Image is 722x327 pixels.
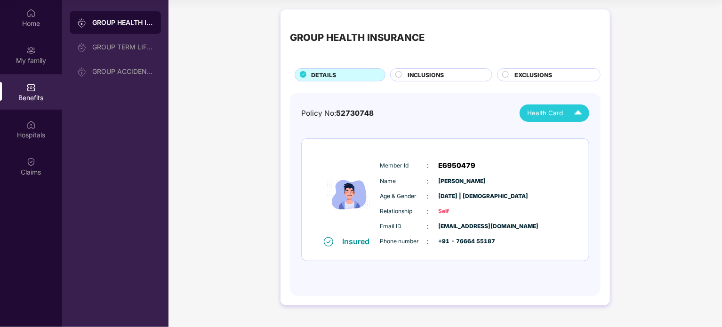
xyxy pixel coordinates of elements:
img: Icuh8uwCUCF+XjCZyLQsAKiDCM9HiE6CMYmKQaPGkZKaA32CAAACiQcFBJY0IsAAAAASUVORK5CYII= [570,105,586,121]
span: EXCLUSIONS [514,71,552,80]
img: svg+xml;base64,PHN2ZyB3aWR0aD0iMjAiIGhlaWdodD0iMjAiIHZpZXdCb3g9IjAgMCAyMCAyMCIgZmlsbD0ibm9uZSIgeG... [77,18,87,28]
img: svg+xml;base64,PHN2ZyBpZD0iQ2xhaW0iIHhtbG5zPSJodHRwOi8vd3d3LnczLm9yZy8yMDAwL3N2ZyIgd2lkdGg9IjIwIi... [26,157,36,167]
img: svg+xml;base64,PHN2ZyB3aWR0aD0iMjAiIGhlaWdodD0iMjAiIHZpZXdCb3g9IjAgMCAyMCAyMCIgZmlsbD0ibm9uZSIgeG... [77,67,87,77]
div: Insured [343,237,376,246]
span: INCLUSIONS [408,71,444,80]
span: Age & Gender [380,192,427,201]
span: : [427,206,429,216]
div: GROUP ACCIDENTAL INSURANCE [92,68,153,75]
img: svg+xml;base64,PHN2ZyB3aWR0aD0iMjAiIGhlaWdodD0iMjAiIHZpZXdCb3g9IjAgMCAyMCAyMCIgZmlsbD0ibm9uZSIgeG... [77,43,87,52]
button: Health Card [520,104,589,122]
span: DETAILS [311,71,336,80]
span: Email ID [380,222,427,231]
div: Policy No: [301,108,374,119]
span: [PERSON_NAME] [439,177,486,186]
div: GROUP HEALTH INSURANCE [92,18,153,27]
span: 52730748 [336,109,374,118]
span: : [427,236,429,247]
img: svg+xml;base64,PHN2ZyB4bWxucz0iaHR0cDovL3d3dy53My5vcmcvMjAwMC9zdmciIHdpZHRoPSIxNiIgaGVpZ2h0PSIxNi... [324,237,333,247]
span: Relationship [380,207,427,216]
img: svg+xml;base64,PHN2ZyBpZD0iSG9tZSIgeG1sbnM9Imh0dHA6Ly93d3cudzMub3JnLzIwMDAvc3ZnIiB3aWR0aD0iMjAiIG... [26,8,36,18]
img: svg+xml;base64,PHN2ZyBpZD0iQmVuZWZpdHMiIHhtbG5zPSJodHRwOi8vd3d3LnczLm9yZy8yMDAwL3N2ZyIgd2lkdGg9Ij... [26,83,36,92]
div: GROUP TERM LIFE INSURANCE [92,43,153,51]
span: : [427,176,429,186]
span: : [427,160,429,171]
span: Self [439,207,486,216]
span: +91 - 76664 55187 [439,237,486,246]
span: : [427,191,429,201]
img: icon [321,153,378,236]
span: Phone number [380,237,427,246]
img: svg+xml;base64,PHN2ZyBpZD0iSG9zcGl0YWxzIiB4bWxucz0iaHR0cDovL3d3dy53My5vcmcvMjAwMC9zdmciIHdpZHRoPS... [26,120,36,129]
span: Member Id [380,161,427,170]
span: Name [380,177,427,186]
span: [EMAIL_ADDRESS][DOMAIN_NAME] [439,222,486,231]
span: E6950479 [439,160,476,171]
div: GROUP HEALTH INSURANCE [290,30,425,45]
img: svg+xml;base64,PHN2ZyB3aWR0aD0iMjAiIGhlaWdodD0iMjAiIHZpZXdCb3g9IjAgMCAyMCAyMCIgZmlsbD0ibm9uZSIgeG... [26,46,36,55]
span: Health Card [527,108,563,118]
span: [DATE] | [DEMOGRAPHIC_DATA] [439,192,486,201]
span: : [427,221,429,231]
